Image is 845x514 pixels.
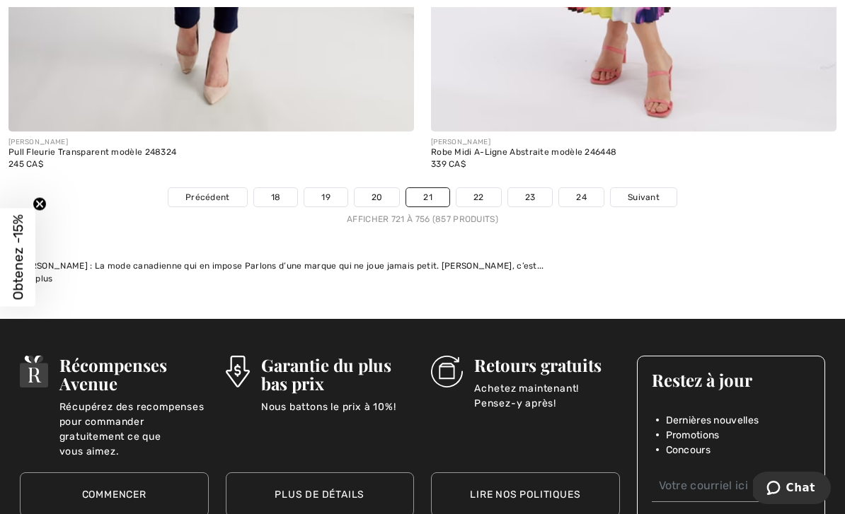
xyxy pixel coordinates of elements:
[59,399,209,428] p: Récupérez des recompenses pour commander gratuitement ce que vous aimez.
[628,191,660,204] span: Suivant
[304,188,347,206] a: 19
[611,188,677,206] a: Suivant
[431,148,837,158] div: Robe Midi A-Ligne Abstraite modèle 246448
[474,381,620,409] p: Achetez maintenant! Pensez-y après!
[652,470,811,502] input: Votre courriel ici
[59,356,209,392] h3: Récompenses Avenue
[431,137,837,148] div: [PERSON_NAME]
[261,399,414,428] p: Nous battons le prix à 10%!
[508,188,553,206] a: 23
[406,188,449,206] a: 21
[652,370,811,389] h3: Restez à jour
[168,188,247,206] a: Précédent
[8,137,414,148] div: [PERSON_NAME]
[355,188,400,206] a: 20
[8,148,414,158] div: Pull Fleurie Transparent modèle 248324
[753,472,831,507] iframe: Ouvre un widget dans lequel vous pouvez chatter avec l’un de nos agents
[261,356,414,392] h3: Garantie du plus bas prix
[431,159,466,169] span: 339 CA$
[456,188,501,206] a: 22
[8,159,43,169] span: 245 CA$
[20,356,48,387] img: Récompenses Avenue
[666,443,711,457] span: Concours
[33,197,47,211] button: Close teaser
[185,191,230,204] span: Précédent
[559,188,604,206] a: 24
[666,413,759,428] span: Dernières nouvelles
[666,428,720,443] span: Promotions
[474,356,620,374] h3: Retours gratuits
[431,356,463,387] img: Retours gratuits
[254,188,298,206] a: 18
[226,356,250,387] img: Garantie du plus bas prix
[17,259,828,272] div: [PERSON_NAME] : La mode canadienne qui en impose Parlons d’une marque qui ne joue jamais petit. [...
[10,214,26,300] span: Obtenez -15%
